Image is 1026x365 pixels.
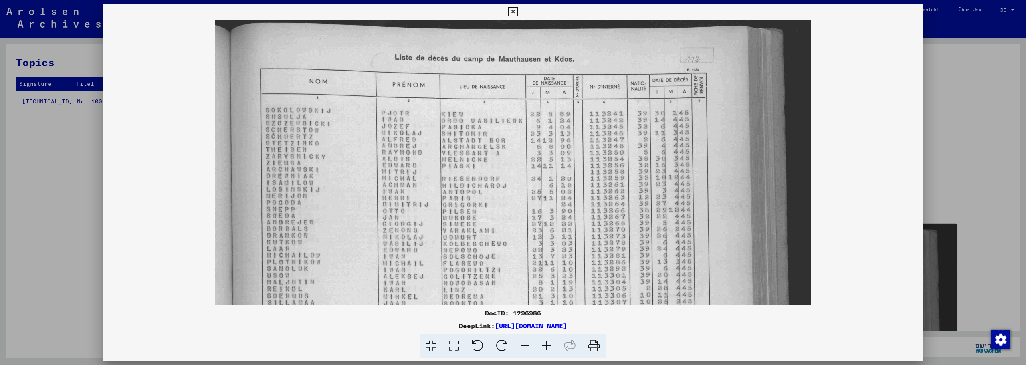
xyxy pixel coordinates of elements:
[103,308,923,318] div: DocID: 1296986
[991,330,1010,349] div: Zustimmung ändern
[495,322,567,330] a: [URL][DOMAIN_NAME]
[991,330,1010,349] img: Zustimmung ändern
[103,321,923,331] div: DeepLink:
